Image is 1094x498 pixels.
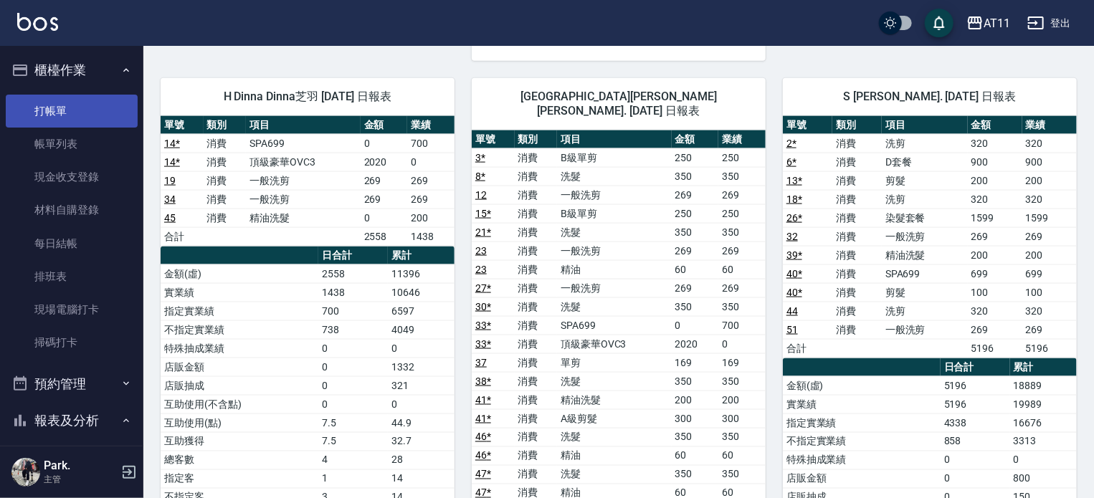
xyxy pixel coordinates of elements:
[968,134,1022,153] td: 320
[672,409,719,428] td: 300
[557,428,672,446] td: 洗髮
[672,316,719,335] td: 0
[318,283,388,302] td: 1438
[178,90,437,104] span: H Dinna Dinna芝羽 [DATE] 日報表
[783,395,941,413] td: 實業績
[475,245,487,257] a: 23
[786,231,798,242] a: 32
[388,469,455,488] td: 14
[672,223,719,241] td: 350
[161,413,318,432] td: 互助使用(點)
[718,167,766,186] td: 350
[941,358,1010,377] th: 日合計
[161,264,318,283] td: 金額(虛)
[672,241,719,260] td: 269
[318,395,388,413] td: 0
[6,161,138,193] a: 現金收支登錄
[6,260,138,293] a: 排班表
[515,204,558,223] td: 消費
[515,279,558,297] td: 消費
[882,134,968,153] td: 洗剪
[161,376,318,395] td: 店販抽成
[968,264,1022,283] td: 699
[361,171,408,190] td: 269
[246,209,361,227] td: 精油洗髮
[161,451,318,469] td: 總客數
[1010,376,1077,395] td: 18889
[11,458,40,487] img: Person
[407,227,455,246] td: 1438
[407,153,455,171] td: 0
[388,283,455,302] td: 10646
[204,190,247,209] td: 消費
[515,335,558,353] td: 消費
[941,451,1010,469] td: 0
[882,153,968,171] td: D套餐
[783,116,832,135] th: 單號
[318,358,388,376] td: 0
[718,446,766,465] td: 60
[6,293,138,326] a: 現場電腦打卡
[1022,209,1077,227] td: 1599
[161,339,318,358] td: 特殊抽成業績
[718,130,766,149] th: 業績
[44,473,117,486] p: 主管
[1022,153,1077,171] td: 900
[6,227,138,260] a: 每日結帳
[204,209,247,227] td: 消費
[557,316,672,335] td: SPA699
[246,190,361,209] td: 一般洗剪
[557,297,672,316] td: 洗髮
[6,365,138,403] button: 預約管理
[557,372,672,391] td: 洗髮
[318,413,388,432] td: 7.5
[1022,116,1077,135] th: 業績
[1022,283,1077,302] td: 100
[515,391,558,409] td: 消費
[407,190,455,209] td: 269
[6,128,138,161] a: 帳單列表
[557,148,672,167] td: B級單剪
[361,134,408,153] td: 0
[783,451,941,469] td: 特殊抽成業績
[882,209,968,227] td: 染髮套餐
[388,246,455,265] th: 累計
[672,167,719,186] td: 350
[718,409,766,428] td: 300
[672,260,719,279] td: 60
[17,13,58,31] img: Logo
[718,241,766,260] td: 269
[161,116,204,135] th: 單號
[832,246,882,264] td: 消費
[672,391,719,409] td: 200
[515,260,558,279] td: 消費
[718,186,766,204] td: 269
[783,339,832,358] td: 合計
[246,116,361,135] th: 項目
[557,167,672,186] td: 洗髮
[1022,302,1077,320] td: 320
[672,465,719,484] td: 350
[557,204,672,223] td: B級單剪
[832,227,882,246] td: 消費
[882,227,968,246] td: 一般洗剪
[161,116,455,246] table: a dense table
[968,227,1022,246] td: 269
[1022,339,1077,358] td: 5196
[318,302,388,320] td: 700
[882,320,968,339] td: 一般洗剪
[968,209,1022,227] td: 1599
[968,246,1022,264] td: 200
[968,116,1022,135] th: 金額
[672,279,719,297] td: 269
[318,376,388,395] td: 0
[515,223,558,241] td: 消費
[475,264,487,275] a: 23
[882,190,968,209] td: 洗剪
[672,148,719,167] td: 250
[672,130,719,149] th: 金額
[515,372,558,391] td: 消費
[407,116,455,135] th: 業績
[783,469,941,488] td: 店販金額
[515,130,558,149] th: 類別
